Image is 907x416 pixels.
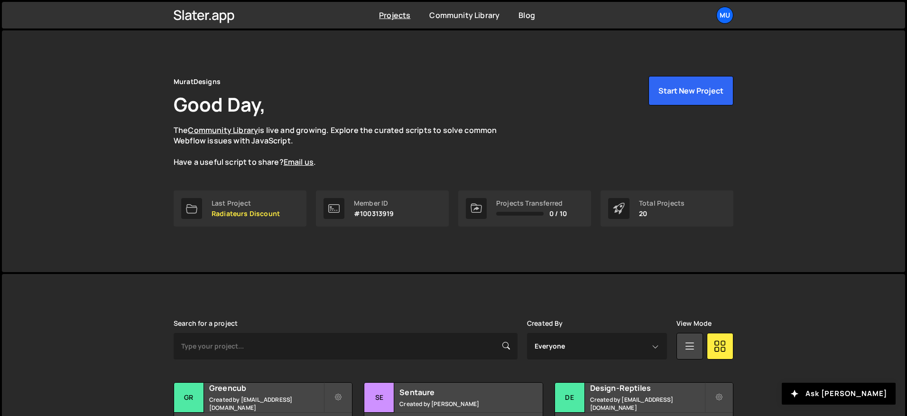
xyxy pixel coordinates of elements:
button: Start New Project [648,76,733,105]
h1: Good Day, [174,91,266,117]
div: Member ID [354,199,394,207]
a: Projects [379,10,410,20]
p: The is live and growing. Explore the curated scripts to solve common Webflow issues with JavaScri... [174,125,515,168]
small: Created by [EMAIL_ADDRESS][DOMAIN_NAME] [590,396,704,412]
label: View Mode [676,320,712,327]
p: 20 [639,210,685,217]
label: Search for a project [174,320,238,327]
label: Created By [527,320,563,327]
p: Radiateurs Discount [212,210,280,217]
span: 0 / 10 [549,210,567,217]
small: Created by [EMAIL_ADDRESS][DOMAIN_NAME] [209,396,324,412]
div: Gr [174,383,204,413]
button: Ask [PERSON_NAME] [782,383,896,405]
a: Last Project Radiateurs Discount [174,190,306,227]
div: Total Projects [639,199,685,207]
h2: Design-Reptiles [590,383,704,393]
div: MuratDesigns [174,76,221,87]
p: #100313919 [354,210,394,217]
h2: Sentaure [399,387,514,397]
a: Community Library [188,125,258,135]
div: Projects Transferred [496,199,567,207]
div: Se [364,383,394,413]
div: Last Project [212,199,280,207]
input: Type your project... [174,333,518,359]
a: Community Library [429,10,500,20]
h2: Greencub [209,383,324,393]
a: Email us [284,157,314,167]
div: De [555,383,585,413]
small: Created by [PERSON_NAME] [399,400,514,408]
a: Mu [716,7,733,24]
a: Blog [518,10,535,20]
